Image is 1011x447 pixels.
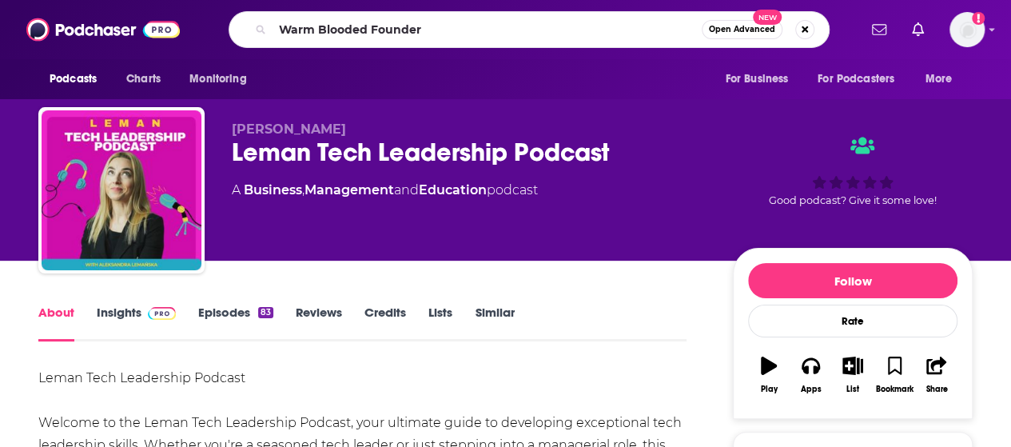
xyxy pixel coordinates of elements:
img: Leman Tech Leadership Podcast [42,110,201,270]
button: Share [916,346,957,404]
span: Monitoring [189,68,246,90]
button: Open AdvancedNew [702,20,782,39]
button: open menu [714,64,808,94]
a: About [38,305,74,341]
a: InsightsPodchaser Pro [97,305,176,341]
span: Charts [126,68,161,90]
span: Good podcast? Give it some love! [769,194,937,206]
a: Education [419,182,487,198]
div: A podcast [232,181,538,200]
span: Podcasts [50,68,97,90]
div: Rate [748,305,957,337]
button: Show profile menu [949,12,985,47]
span: For Podcasters [818,68,894,90]
button: List [832,346,874,404]
a: Credits [364,305,406,341]
a: Similar [475,305,514,341]
a: Episodes83 [198,305,273,341]
span: Logged in as crenshawcomms [949,12,985,47]
span: and [394,182,419,198]
div: List [846,385,859,394]
span: , [302,182,304,198]
a: Management [304,182,394,198]
div: Apps [801,385,822,394]
button: open menu [914,64,973,94]
button: open menu [807,64,917,94]
a: Lists [428,305,452,341]
div: Share [925,385,947,394]
img: User Profile [949,12,985,47]
div: Bookmark [876,385,913,394]
a: Charts [116,64,170,94]
a: Show notifications dropdown [866,16,893,43]
button: Play [748,346,790,404]
input: Search podcasts, credits, & more... [273,17,702,42]
span: For Business [725,68,788,90]
a: Show notifications dropdown [906,16,930,43]
a: Business [244,182,302,198]
span: More [925,68,953,90]
div: 83 [258,307,273,318]
button: Follow [748,263,957,298]
span: Open Advanced [709,26,775,34]
button: Apps [790,346,831,404]
span: New [753,10,782,25]
button: open menu [178,64,267,94]
svg: Add a profile image [972,12,985,25]
button: Bookmark [874,346,915,404]
div: Good podcast? Give it some love! [733,122,973,221]
div: Play [761,385,778,394]
span: [PERSON_NAME] [232,122,346,137]
a: Reviews [296,305,342,341]
button: open menu [38,64,117,94]
img: Podchaser - Follow, Share and Rate Podcasts [26,14,180,45]
img: Podchaser Pro [148,307,176,320]
div: Search podcasts, credits, & more... [229,11,830,48]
